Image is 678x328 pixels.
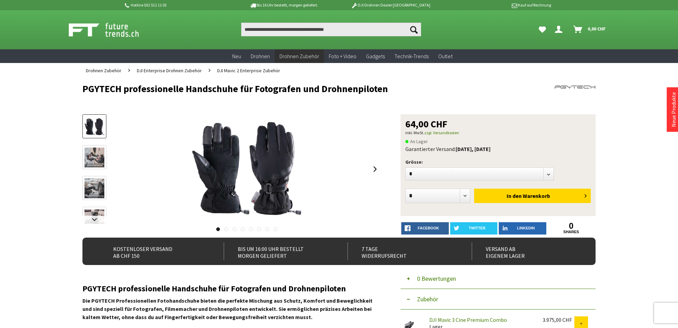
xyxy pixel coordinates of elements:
[192,114,301,224] img: PGYTECH professionelle Handschuhe für Fotografen und Drohnenpiloten
[424,130,459,135] a: zzgl. Versandkosten
[670,92,677,127] a: Neue Produkte
[548,222,595,230] a: 0
[552,23,568,36] a: Hi, Giuseppe - Dein Konto
[450,222,498,235] a: twitter
[474,189,591,203] button: In den Warenkorb
[337,1,444,9] p: DJI Drohnen Dealer [GEOGRAPHIC_DATA]
[82,63,125,78] a: Drohnen Zubehör
[366,53,385,60] span: Gadgets
[390,49,433,63] a: Technik-Trends
[69,21,154,38] img: Shop Futuretrends - zur Startseite wechseln
[433,49,457,63] a: Outlet
[429,316,507,323] a: DJI Mavic 3 Cine Premium Combo
[543,316,574,323] div: 3.975,00 CHF
[407,23,421,36] button: Suchen
[133,63,205,78] a: DJI Enterprise Drohnen Zubehör
[535,23,549,36] a: Meine Favoriten
[456,146,491,152] b: [DATE], [DATE]
[86,67,121,74] span: Drohnen Zubehör
[588,23,606,34] span: 0,00 CHF
[507,192,522,199] span: In den
[548,230,595,234] a: shares
[324,49,361,63] a: Foto + Video
[523,192,550,199] span: Warenkorb
[227,49,246,63] a: Neu
[82,284,380,293] h2: PGYTECH professionelle Handschuhe für Fotografen und Drohnenpiloten
[401,268,596,289] button: 0 Bewertungen
[405,129,591,137] p: inkl. MwSt.
[418,226,439,230] span: facebook
[329,53,356,60] span: Foto + Video
[405,137,428,146] span: An Lager
[348,243,457,260] div: 7 Tage Widerrufsrecht
[217,67,280,74] span: DJI Mavic 2 Enterprise Zubehör
[405,119,447,129] span: 64,00 CHF
[84,117,104,137] img: Vorschau: PGYTECH professionelle Handschuhe für Fotografen und Drohnenpiloten
[472,243,581,260] div: Versand ab eigenem Lager
[405,158,591,166] p: Grösse:
[571,23,609,36] a: Warenkorb
[230,1,337,9] p: Bis 16 Uhr bestellt, morgen geliefert.
[394,53,429,60] span: Technik-Trends
[251,53,270,60] span: Drohnen
[241,23,421,36] input: Produkt, Marke, Kategorie, EAN, Artikelnummer…
[224,243,333,260] div: Bis um 16:00 Uhr bestellt Morgen geliefert
[82,84,493,94] h1: PGYTECH professionelle Handschuhe für Fotografen und Drohnenpiloten
[517,226,535,230] span: LinkedIn
[499,222,546,235] a: LinkedIn
[232,53,241,60] span: Neu
[361,49,390,63] a: Gadgets
[401,289,596,310] button: Zubehör
[401,222,449,235] a: facebook
[82,297,373,320] strong: Die PGYTECH Professionellen Fotohandschuhe bieten die perfekte Mischung aus Schutz, Komfort und B...
[469,226,485,230] span: twitter
[279,53,319,60] span: Drohnen Zubehör
[214,63,284,78] a: DJI Mavic 2 Enterprise Zubehör
[123,1,230,9] p: Hotline 032 511 11 03
[444,1,551,9] p: Kauf auf Rechnung
[555,84,596,91] img: PGYTECH
[405,146,591,152] div: Garantierter Versand:
[246,49,275,63] a: Drohnen
[137,67,202,74] span: DJI Enterprise Drohnen Zubehör
[100,243,209,260] div: Kostenloser Versand ab CHF 150
[275,49,324,63] a: Drohnen Zubehör
[438,53,453,60] span: Outlet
